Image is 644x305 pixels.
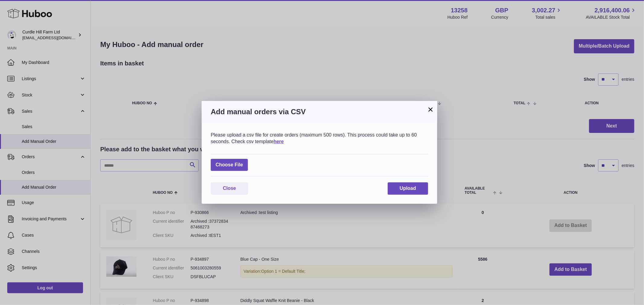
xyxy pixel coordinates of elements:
[274,139,284,144] a: here
[427,106,434,113] button: ×
[211,132,428,145] div: Please upload a csv file for create orders (maximum 500 rows). This process could take up to 60 s...
[400,186,416,191] span: Upload
[211,182,248,195] button: Close
[223,186,236,191] span: Close
[211,159,248,171] span: Choose File
[388,182,428,195] button: Upload
[211,107,428,117] h3: Add manual orders via CSV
